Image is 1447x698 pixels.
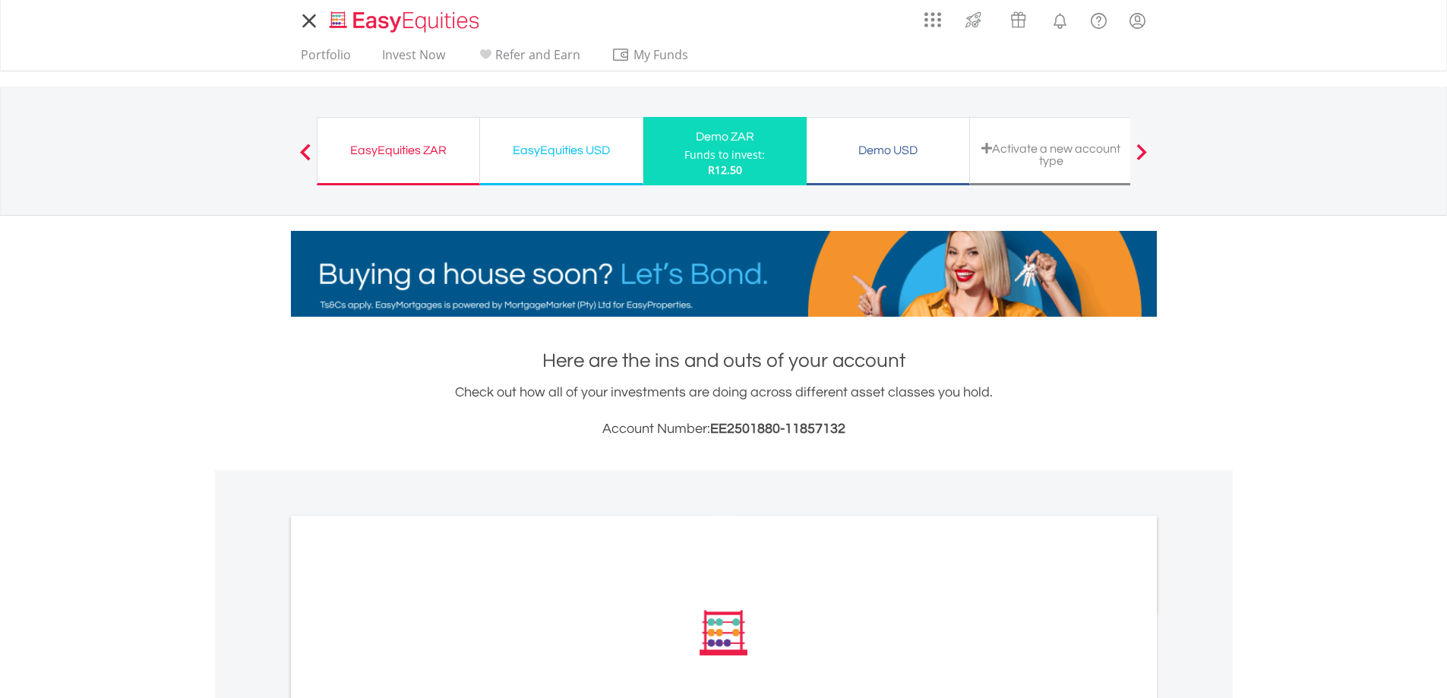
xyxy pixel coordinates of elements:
span: EE2501880-11857132 [710,422,845,436]
div: Demo ZAR [652,126,798,147]
a: Vouchers [996,4,1041,32]
img: vouchers-v2.svg [1006,8,1031,32]
a: Invest Now [376,47,451,71]
img: grid-menu-icon.svg [924,11,941,28]
div: Demo USD [816,140,960,161]
a: Portfolio [295,47,357,71]
a: Home page [324,4,485,34]
div: EasyEquities USD [489,140,633,161]
img: thrive-v2.svg [961,8,986,32]
span: Refer and Earn [495,46,580,63]
a: Refer and Earn [470,47,586,71]
img: EasyMortage Promotion Banner [291,231,1157,317]
span: R12.50 [708,163,742,177]
a: FAQ's and Support [1079,4,1118,34]
img: EasyEquities_Logo.png [327,9,485,34]
div: Funds to invest: [684,147,765,163]
div: Activate a new account type [979,142,1123,167]
h3: Account Number: [291,418,1157,440]
a: AppsGrid [915,4,951,28]
h1: Here are the ins and outs of your account [291,347,1157,374]
span: My Funds [611,45,711,65]
div: Check out how all of your investments are doing across different asset classes you hold. [291,382,1157,440]
a: My Profile [1118,4,1157,37]
a: Notifications [1041,4,1079,34]
div: EasyEquities ZAR [327,140,470,161]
